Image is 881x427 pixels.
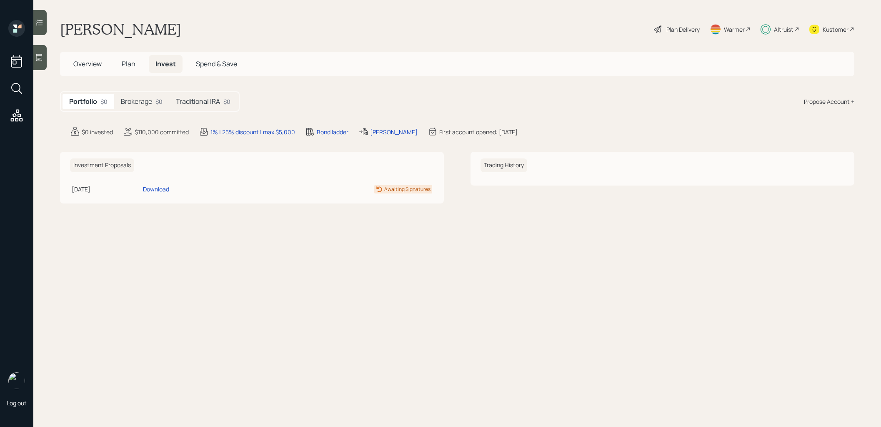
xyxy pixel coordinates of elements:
span: Spend & Save [196,59,237,68]
h6: Trading History [481,158,527,172]
div: [DATE] [72,185,140,193]
div: Warmer [724,25,745,34]
div: $0 [100,97,108,106]
h5: Brokerage [121,98,152,105]
div: Download [143,185,169,193]
div: Plan Delivery [666,25,700,34]
div: $110,000 committed [135,128,189,136]
span: Invest [155,59,176,68]
h5: Traditional IRA [176,98,220,105]
div: First account opened: [DATE] [439,128,518,136]
div: Bond ladder [317,128,348,136]
h5: Portfolio [69,98,97,105]
div: $0 [223,97,230,106]
div: Propose Account + [804,97,854,106]
div: Kustomer [823,25,848,34]
div: $0 [155,97,163,106]
div: $0 invested [82,128,113,136]
h6: Investment Proposals [70,158,134,172]
div: [PERSON_NAME] [370,128,418,136]
span: Overview [73,59,102,68]
div: 1% | 25% discount | max $5,000 [210,128,295,136]
div: Awaiting Signatures [384,186,430,193]
div: Log out [7,399,27,407]
img: treva-nostdahl-headshot.png [8,372,25,389]
div: Altruist [774,25,793,34]
h1: [PERSON_NAME] [60,20,181,38]
span: Plan [122,59,135,68]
